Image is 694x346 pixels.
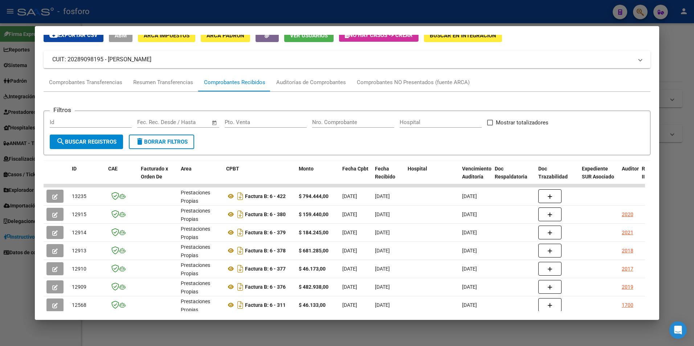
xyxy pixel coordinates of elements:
[245,230,286,235] strong: Factura B: 6 - 379
[72,302,86,308] span: 12568
[201,29,250,42] button: ARCA Padrón
[138,161,178,193] datatable-header-cell: Facturado x Orden De
[342,248,357,254] span: [DATE]
[375,284,390,290] span: [DATE]
[462,211,477,217] span: [DATE]
[299,166,314,172] span: Monto
[462,230,477,235] span: [DATE]
[245,266,286,272] strong: Factura B: 6 - 377
[462,284,477,290] span: [DATE]
[236,263,245,275] i: Descargar documento
[622,265,633,273] div: 2017
[210,119,219,127] button: Open calendar
[52,55,633,64] mat-panel-title: CUIT: 20289098195 - [PERSON_NAME]
[375,248,390,254] span: [DATE]
[72,193,86,199] span: 13235
[299,284,328,290] strong: $ 482.938,00
[276,78,346,87] div: Auditorías de Comprobantes
[424,29,502,42] button: Buscar en Integración
[375,302,390,308] span: [DATE]
[181,280,210,294] span: Prestaciones Propias
[236,209,245,220] i: Descargar documento
[141,166,168,180] span: Facturado x Orden De
[245,302,286,308] strong: Factura B: 6 - 311
[226,166,239,172] span: CPBT
[622,247,633,255] div: 2018
[50,135,123,149] button: Buscar Registros
[622,166,643,172] span: Auditoria
[236,281,245,293] i: Descargar documento
[138,29,195,42] button: ARCA Impuestos
[462,302,477,308] span: [DATE]
[296,161,339,193] datatable-header-cell: Monto
[236,227,245,238] i: Descargar documento
[69,161,105,193] datatable-header-cell: ID
[299,230,328,235] strong: $ 184.245,00
[299,248,328,254] strong: $ 681.285,00
[496,118,548,127] span: Mostrar totalizadores
[619,161,639,193] datatable-header-cell: Auditoria
[181,244,210,258] span: Prestaciones Propias
[223,161,296,193] datatable-header-cell: CPBT
[538,166,568,180] span: Doc Trazabilidad
[462,166,491,180] span: Vencimiento Auditoría
[181,262,210,276] span: Prestaciones Propias
[129,135,194,149] button: Borrar Filtros
[342,193,357,199] span: [DATE]
[204,78,265,87] div: Comprobantes Recibidos
[181,226,210,240] span: Prestaciones Propias
[375,211,390,217] span: [DATE]
[56,137,65,146] mat-icon: search
[49,30,58,39] mat-icon: cloud_download
[375,166,395,180] span: Fecha Recibido
[144,32,189,39] span: ARCA Impuestos
[299,302,326,308] strong: $ 46.133,00
[535,161,579,193] datatable-header-cell: Doc Trazabilidad
[375,266,390,272] span: [DATE]
[639,161,668,193] datatable-header-cell: Retencion IIBB
[50,105,75,115] h3: Filtros
[375,193,390,199] span: [DATE]
[44,51,651,68] mat-expansion-panel-header: CUIT: 20289098195 - [PERSON_NAME]
[108,166,118,172] span: CAE
[135,137,144,146] mat-icon: delete
[495,166,527,180] span: Doc Respaldatoria
[245,193,286,199] strong: Factura B: 6 - 422
[622,228,633,237] div: 2021
[622,301,633,309] div: 1700
[579,161,619,193] datatable-header-cell: Expediente SUR Asociado
[459,161,492,193] datatable-header-cell: Vencimiento Auditoría
[342,266,357,272] span: [DATE]
[236,299,245,311] i: Descargar documento
[72,248,86,254] span: 12913
[342,211,357,217] span: [DATE]
[357,78,470,87] div: Comprobantes NO Presentados (fuente ARCA)
[492,161,535,193] datatable-header-cell: Doc Respaldatoria
[299,193,328,199] strong: $ 794.444,00
[345,32,413,38] span: No hay casos -> Crear
[342,284,357,290] span: [DATE]
[245,284,286,290] strong: Factura B: 6 - 376
[236,245,245,256] i: Descargar documento
[342,166,368,172] span: Fecha Cpbt
[207,32,244,39] span: ARCA Padrón
[284,29,334,42] button: Ver Usuarios
[72,211,86,217] span: 12915
[135,139,188,145] span: Borrar Filtros
[105,161,138,193] datatable-header-cell: CAE
[342,302,357,308] span: [DATE]
[405,161,459,193] datatable-header-cell: Hospital
[408,166,427,172] span: Hospital
[72,284,86,290] span: 12909
[72,166,77,172] span: ID
[339,29,419,42] button: No hay casos -> Crear
[375,230,390,235] span: [DATE]
[109,29,132,42] button: ABM
[49,32,98,38] span: Exportar CSV
[137,119,161,125] input: Start date
[462,266,477,272] span: [DATE]
[44,29,103,42] button: Exportar CSV
[339,161,372,193] datatable-header-cell: Fecha Cpbt
[622,210,633,219] div: 2020
[342,230,357,235] span: [DATE]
